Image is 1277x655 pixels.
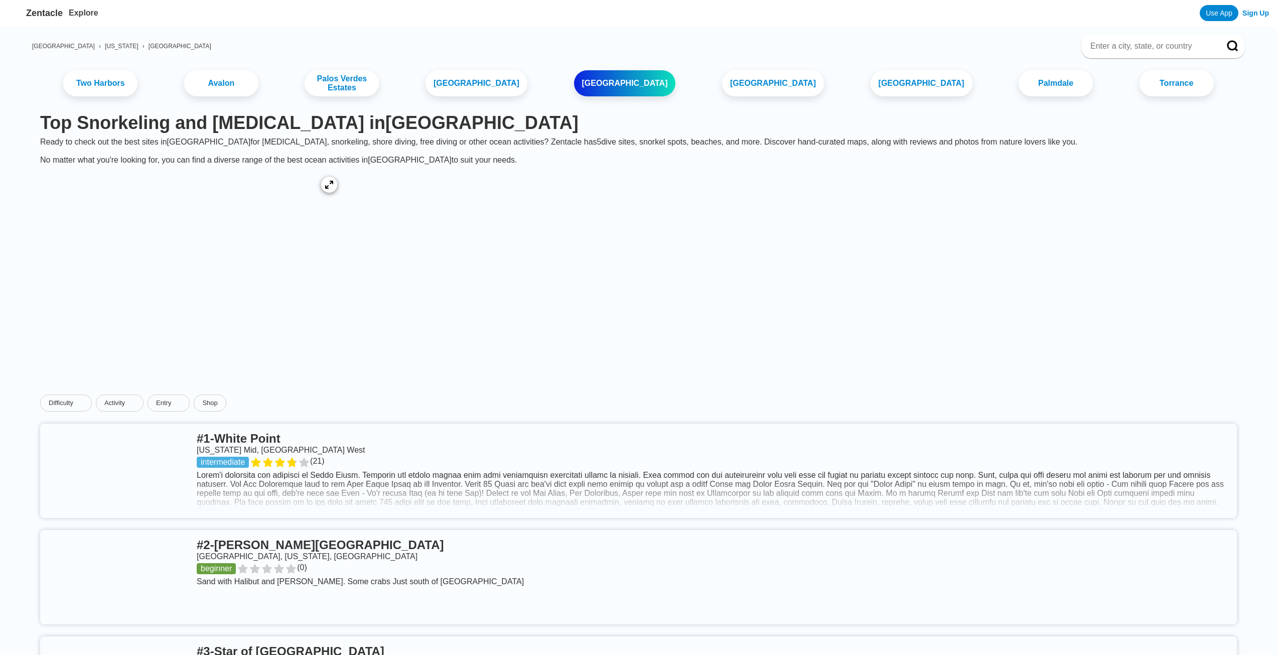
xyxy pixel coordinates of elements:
[1140,70,1214,96] a: Torrance
[127,399,135,407] img: dropdown caret
[32,165,349,333] a: Los Angeles dive site map
[96,395,148,412] button: Activitydropdown caret
[1019,70,1093,96] a: Palmdale
[173,399,181,407] img: dropdown caret
[184,70,258,96] a: Avalon
[1200,5,1238,21] a: Use App
[156,399,171,407] span: Entry
[8,5,24,21] img: Zentacle logo
[871,70,972,96] a: [GEOGRAPHIC_DATA]
[1242,9,1269,17] a: Sign Up
[8,5,63,21] a: Zentacle logoZentacle
[305,70,379,96] a: Palos Verdes Estates
[69,9,98,17] a: Explore
[149,43,211,50] a: [GEOGRAPHIC_DATA]
[104,399,125,407] span: Activity
[574,70,676,96] a: [GEOGRAPHIC_DATA]
[40,173,341,323] img: Los Angeles dive site map
[148,395,194,412] button: Entrydropdown caret
[395,341,882,386] iframe: Advertisement
[1089,41,1213,51] input: Enter a city, state, or country
[63,70,137,96] a: Two Harbors
[75,399,83,407] img: dropdown caret
[40,395,96,412] button: Difficultydropdown caret
[194,395,226,412] a: Shop
[49,399,73,407] span: Difficulty
[32,138,1245,165] div: Ready to check out the best sites in [GEOGRAPHIC_DATA] for [MEDICAL_DATA], snorkeling, shore divi...
[143,43,145,50] span: ›
[26,8,63,19] span: Zentacle
[32,43,95,50] a: [GEOGRAPHIC_DATA]
[40,112,1237,134] h1: Top Snorkeling and [MEDICAL_DATA] in [GEOGRAPHIC_DATA]
[99,43,101,50] span: ›
[105,43,138,50] a: [US_STATE]
[425,70,527,96] a: [GEOGRAPHIC_DATA]
[722,70,824,96] a: [GEOGRAPHIC_DATA]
